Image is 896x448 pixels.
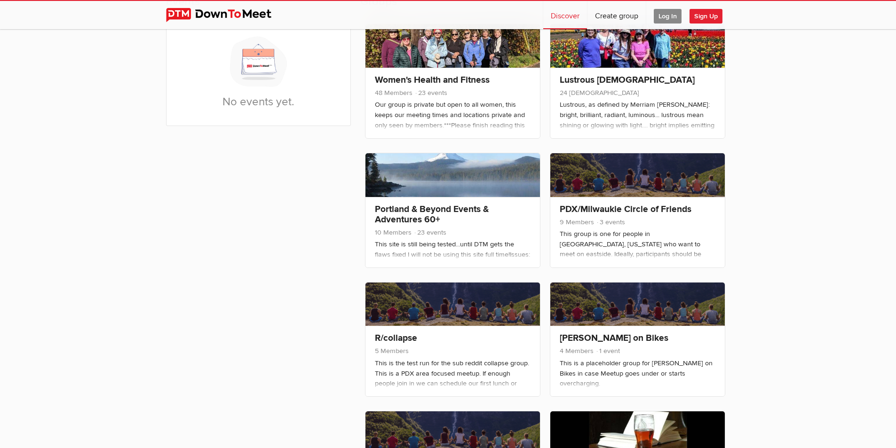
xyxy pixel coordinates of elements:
[375,89,412,97] span: 48 Members
[560,204,691,215] a: PDX/Milwaukie Circle of Friends
[560,332,668,344] a: [PERSON_NAME] on Bikes
[560,89,639,97] span: 24 [DEMOGRAPHIC_DATA]
[595,347,620,355] span: 1 event
[690,9,722,24] span: Sign Up
[596,218,625,226] span: 3 events
[414,89,447,97] span: 23 events
[375,74,490,86] a: Women's Health and Fitness
[375,347,409,355] span: 5 Members
[375,204,489,225] a: Portland & Beyond Events & Adventures 60+
[560,358,715,389] div: This is a placeholder group for [PERSON_NAME] on Bikes in case Meetup goes under or starts overch...
[375,228,412,236] span: 10 Members
[167,19,350,126] div: No events yet.
[646,1,689,29] a: Log In
[560,218,594,226] span: 9 Members
[654,9,682,24] span: Log In
[375,332,417,344] a: R/collapse
[690,1,730,29] a: Sign Up
[587,1,646,29] a: Create group
[413,228,446,236] span: 23 events
[560,74,695,86] a: Lustrous [DEMOGRAPHIC_DATA]
[543,1,587,29] a: Discover
[560,347,594,355] span: 4 Members
[166,8,286,22] img: DownToMeet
